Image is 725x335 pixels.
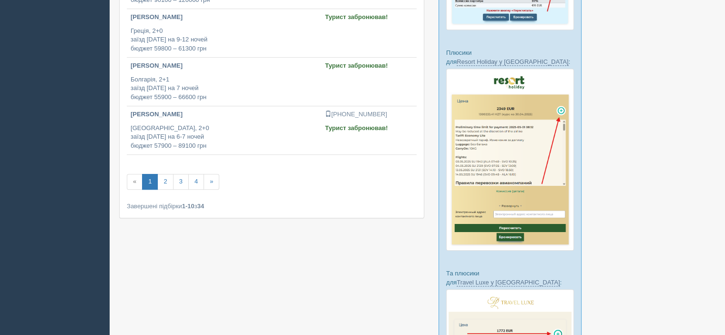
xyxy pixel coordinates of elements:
[157,174,173,190] a: 2
[325,61,413,71] p: Турист забронював!
[131,27,317,53] p: Греція, 2+0 заїзд [DATE] на 9-12 ночей бюджет 59800 – 61300 грн
[188,174,204,190] a: 4
[131,75,317,102] p: Болгарія, 2+1 заїзд [DATE] на 7 ночей бюджет 55900 – 66600 грн
[127,106,321,154] a: [PERSON_NAME] [GEOGRAPHIC_DATA], 2+0заїзд [DATE] на 6-7 ночейбюджет 57900 – 89100 грн
[325,124,413,133] p: Турист забронював!
[127,174,143,190] span: «
[457,58,568,66] a: Resort Holiday у [GEOGRAPHIC_DATA]
[131,61,317,71] p: [PERSON_NAME]
[173,174,189,190] a: 3
[325,13,413,22] p: Турист забронював!
[446,269,574,287] p: Та плюсики для :
[325,110,413,119] p: [PHONE_NUMBER]
[142,174,158,190] a: 1
[127,202,417,211] div: Завершені підбірки з
[182,203,194,210] b: 1-10
[131,110,317,119] p: [PERSON_NAME]
[127,9,321,57] a: [PERSON_NAME] Греція, 2+0заїзд [DATE] на 9-12 ночейбюджет 59800 – 61300 грн
[204,174,219,190] a: »
[131,13,317,22] p: [PERSON_NAME]
[446,69,574,251] img: resort-holiday-%D0%BF%D1%96%D0%B4%D0%B1%D1%96%D1%80%D0%BA%D0%B0-%D1%81%D1%80%D0%BC-%D0%B4%D0%BB%D...
[446,48,574,66] p: Плюсики для :
[127,58,321,106] a: [PERSON_NAME] Болгарія, 2+1заїзд [DATE] на 7 ночейбюджет 55900 – 66600 грн
[457,279,560,286] a: Travel Luxe у [GEOGRAPHIC_DATA]
[131,124,317,151] p: [GEOGRAPHIC_DATA], 2+0 заїзд [DATE] на 6-7 ночей бюджет 57900 – 89100 грн
[197,203,204,210] b: 34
